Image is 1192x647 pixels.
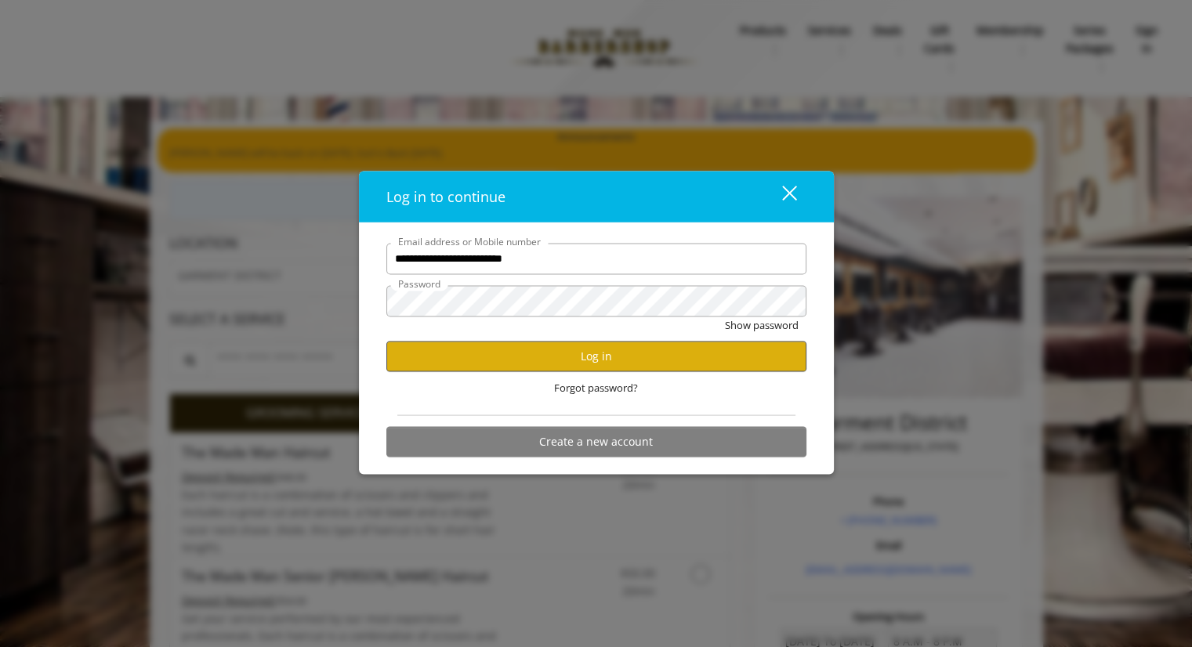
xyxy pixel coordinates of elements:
button: Log in [386,341,806,371]
input: Password [386,285,806,316]
label: Password [390,276,448,291]
span: Log in to continue [386,186,505,205]
button: Create a new account [386,426,806,457]
span: Forgot password? [554,379,638,396]
button: close dialog [753,180,806,212]
label: Email address or Mobile number [390,233,549,248]
div: close dialog [764,185,795,208]
input: Email address or Mobile number [386,243,806,274]
button: Show password [725,316,799,333]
